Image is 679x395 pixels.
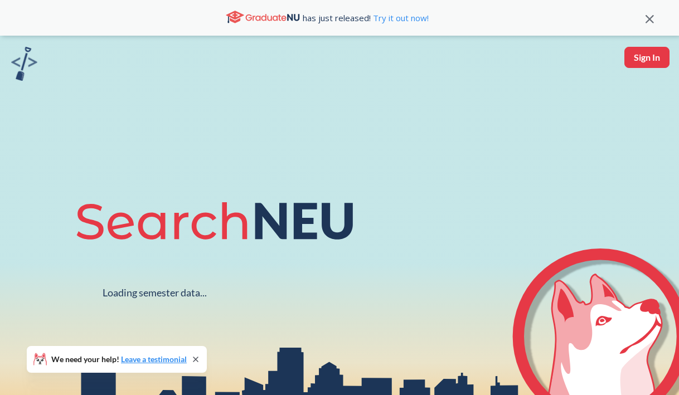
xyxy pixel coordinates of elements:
span: We need your help! [51,355,187,363]
div: Loading semester data... [103,286,207,299]
a: sandbox logo [11,47,37,84]
button: Sign In [624,47,670,68]
span: has just released! [303,12,429,24]
a: Leave a testimonial [121,354,187,364]
a: Try it out now! [371,12,429,23]
img: sandbox logo [11,47,37,81]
